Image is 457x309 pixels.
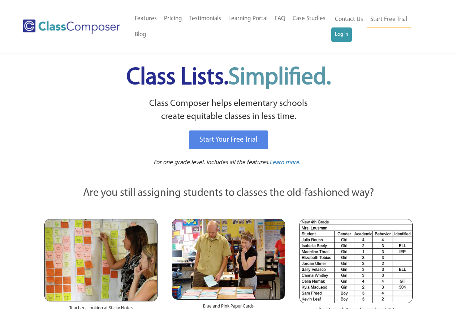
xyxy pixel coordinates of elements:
a: Features [131,11,160,27]
span: Learn more. [270,159,301,166]
img: Spreadsheets [299,219,413,303]
img: Class Composer [23,20,120,34]
a: Learning Portal [225,11,271,27]
a: Pricing [160,11,186,27]
a: Learn more. [270,158,301,167]
a: Blog [131,27,150,43]
img: Blue and Pink Paper Cards [172,219,285,300]
a: Start Your Free Trial [189,130,268,149]
span: Start Your Free Trial [199,136,258,143]
nav: Header Menu [131,11,331,43]
span: Class Lists. [126,66,331,90]
nav: Header Menu [331,12,429,42]
a: Testimonials [186,11,225,27]
p: Are you still assigning students to classes the old-fashioned way? [44,185,413,201]
span: For one grade level. Includes all the features. [154,159,270,166]
a: FAQ [271,11,289,27]
a: Start Free Trial [367,12,411,28]
span: Simplified. [228,66,331,90]
a: Log In [331,27,352,42]
p: Class Composer helps elementary schools create equitable classes in less time. [43,97,414,124]
a: Contact Us [331,12,367,27]
img: Teachers Looking at Sticky Notes [44,219,158,301]
a: Case Studies [289,11,329,27]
